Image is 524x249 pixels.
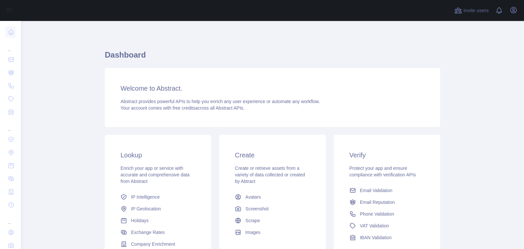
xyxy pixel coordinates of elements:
[347,185,427,196] a: Email Validation
[360,234,392,241] span: IBAN Validation
[360,199,395,205] span: Email Reputation
[245,217,260,224] span: Scrape
[245,205,269,212] span: Screenshot
[349,151,424,160] h3: Verify
[235,151,310,160] h3: Create
[360,187,392,194] span: Email Validation
[360,211,394,217] span: Phone Validation
[131,229,165,236] span: Exchange Rates
[5,119,16,132] div: ...
[232,191,312,203] a: Avatars
[173,105,195,111] span: free credits
[131,194,160,200] span: IP Intelligence
[118,203,198,215] a: IP Geolocation
[453,5,490,16] button: Invite users
[105,50,440,65] h1: Dashboard
[232,215,312,226] a: Scrape
[235,166,305,184] span: Create or retrieve assets from a variety of data collected or created by Abtract
[118,215,198,226] a: Holidays
[232,203,312,215] a: Screenshot
[131,241,175,247] span: Company Enrichment
[347,208,427,220] a: Phone Validation
[245,229,260,236] span: Images
[121,151,196,160] h3: Lookup
[118,226,198,238] a: Exchange Rates
[131,205,161,212] span: IP Geolocation
[121,84,424,93] h3: Welcome to Abstract.
[347,196,427,208] a: Email Reputation
[5,39,16,52] div: ...
[347,232,427,243] a: IBAN Validation
[360,222,389,229] span: VAT Validation
[131,217,149,224] span: Holidays
[118,191,198,203] a: IP Intelligence
[347,220,427,232] a: VAT Validation
[121,166,190,184] span: Enrich your app or service with accurate and comprehensive data from Abstract
[245,194,261,200] span: Avatars
[349,166,416,177] span: Protect your app and ensure compliance with verification APIs
[121,105,244,111] span: Your account comes with across all Abstract APIs.
[121,99,320,104] span: Abstract provides powerful APIs to help you enrich any user experience or automate any workflow.
[5,212,16,225] div: ...
[232,226,312,238] a: Images
[463,7,489,14] span: Invite users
